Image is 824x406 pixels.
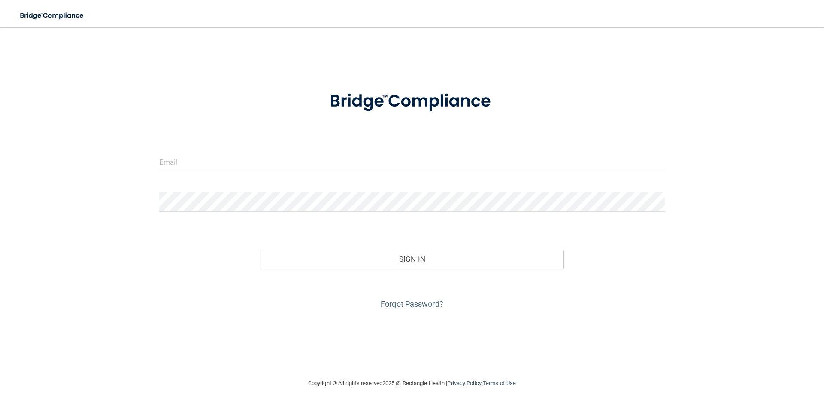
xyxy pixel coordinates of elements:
[159,152,665,171] input: Email
[261,250,564,269] button: Sign In
[381,299,443,308] a: Forgot Password?
[255,369,569,397] div: Copyright © All rights reserved 2025 @ Rectangle Health | |
[312,79,512,124] img: bridge_compliance_login_screen.278c3ca4.svg
[13,7,92,24] img: bridge_compliance_login_screen.278c3ca4.svg
[483,380,516,386] a: Terms of Use
[447,380,481,386] a: Privacy Policy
